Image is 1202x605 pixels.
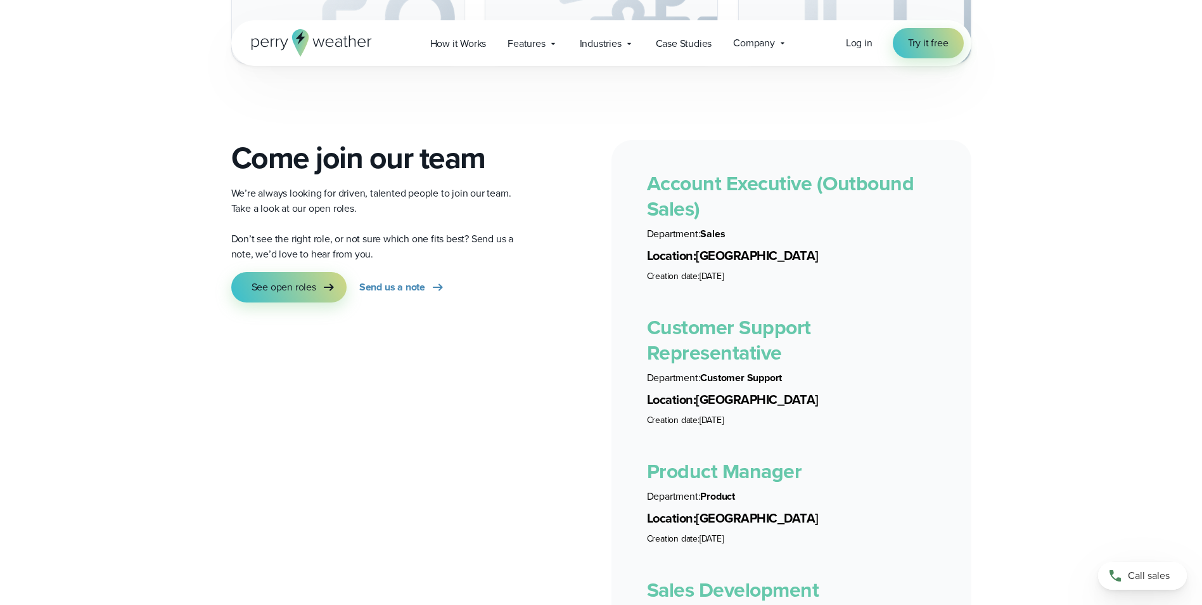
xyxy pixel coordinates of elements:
[647,533,936,545] li: [DATE]
[430,36,487,51] span: How it Works
[647,270,936,283] li: [DATE]
[647,168,914,224] a: Account Executive (Outbound Sales)
[846,36,873,50] span: Log in
[359,272,445,302] a: Send us a note
[231,140,528,176] h2: Come join our team
[419,30,497,56] a: How it Works
[252,280,316,295] span: See open roles
[645,30,723,56] a: Case Studies
[733,36,775,51] span: Company
[647,246,696,265] span: Location:
[656,36,712,51] span: Case Studies
[647,247,936,265] li: [GEOGRAPHIC_DATA]
[647,370,701,385] span: Department:
[647,489,936,504] li: Product
[647,226,701,241] span: Department:
[647,489,701,504] span: Department:
[647,226,936,242] li: Sales
[231,231,528,262] p: Don’t see the right role, or not sure which one fits best? Send us a note, we’d love to hear from...
[647,370,936,386] li: Customer Support
[1098,562,1187,590] a: Call sales
[1128,568,1170,583] span: Call sales
[580,36,622,51] span: Industries
[647,391,936,409] li: [GEOGRAPHIC_DATA]
[908,36,949,51] span: Try it free
[647,414,936,427] li: [DATE]
[231,272,347,302] a: See open roles
[647,270,700,283] span: Creation date:
[647,390,696,409] span: Location:
[647,509,696,528] span: Location:
[359,280,425,295] span: Send us a note
[846,36,873,51] a: Log in
[893,28,964,58] a: Try it free
[647,456,802,486] a: Product Manager
[647,413,700,427] span: Creation date:
[647,312,811,368] a: Customer Support Representative
[231,186,528,216] p: We’re always looking for driven, talented people to join our team. Take a look at our open roles.
[508,36,545,51] span: Features
[647,509,936,528] li: [GEOGRAPHIC_DATA]
[647,532,700,545] span: Creation date:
